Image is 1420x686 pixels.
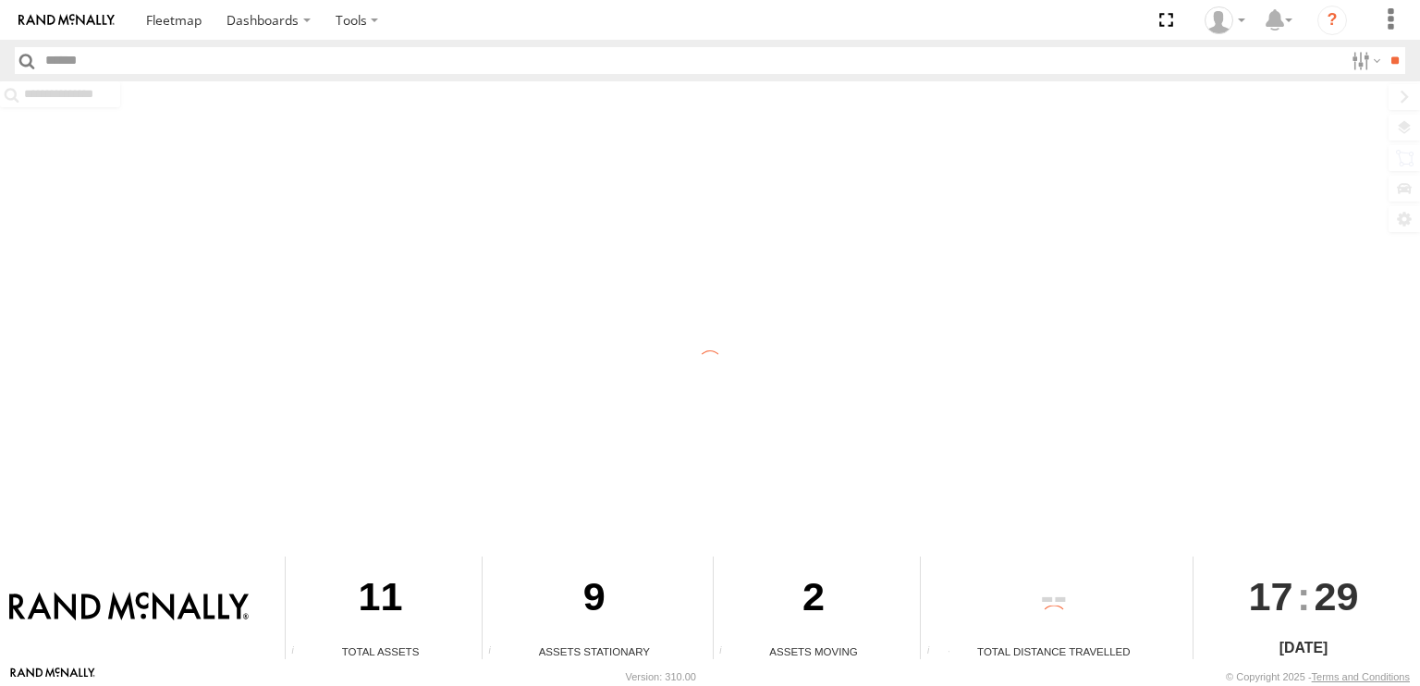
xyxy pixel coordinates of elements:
[9,592,249,623] img: Rand McNally
[286,643,475,659] div: Total Assets
[626,671,696,682] div: Version: 310.00
[714,557,914,643] div: 2
[1315,557,1359,636] span: 29
[714,645,741,659] div: Total number of assets current in transit.
[1194,557,1413,636] div: :
[1317,6,1347,35] i: ?
[483,645,510,659] div: Total number of assets current stationary.
[1312,671,1410,682] a: Terms and Conditions
[1198,6,1252,34] div: Valeo Dash
[921,643,1186,659] div: Total Distance Travelled
[1344,47,1384,74] label: Search Filter Options
[483,557,705,643] div: 9
[18,14,115,27] img: rand-logo.svg
[483,643,705,659] div: Assets Stationary
[921,645,949,659] div: Total distance travelled by all assets within specified date range and applied filters
[1226,671,1410,682] div: © Copyright 2025 -
[1249,557,1293,636] span: 17
[10,668,95,686] a: Visit our Website
[286,645,313,659] div: Total number of Enabled Assets
[714,643,914,659] div: Assets Moving
[286,557,475,643] div: 11
[1194,637,1413,659] div: [DATE]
